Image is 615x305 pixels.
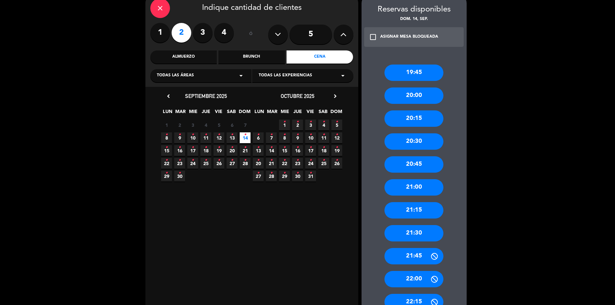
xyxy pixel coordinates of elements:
span: 21 [240,145,251,156]
i: • [309,155,312,165]
span: 27 [227,158,237,169]
i: • [270,142,272,153]
span: DOM [330,108,341,119]
i: • [296,117,299,127]
i: • [192,155,194,165]
span: 30 [292,171,303,181]
i: • [244,129,246,140]
span: 11 [318,132,329,143]
span: 7 [240,120,251,130]
i: • [323,142,325,153]
div: 20:30 [384,133,443,150]
span: 12 [214,132,224,143]
i: • [257,142,259,153]
span: 15 [161,145,172,156]
div: Brunch [218,50,285,64]
i: • [231,155,233,165]
i: • [309,129,312,140]
i: • [309,168,312,178]
span: 22 [279,158,290,169]
div: Almuerzo [150,50,217,64]
span: 10 [305,132,316,143]
span: Todas las áreas [157,72,194,79]
i: • [309,142,312,153]
i: • [270,129,272,140]
div: 21:15 [384,202,443,219]
i: • [336,155,338,165]
i: • [296,142,299,153]
i: • [336,129,338,140]
div: 21:45 [384,248,443,264]
div: 21:30 [384,225,443,241]
span: 18 [318,145,329,156]
span: 5 [331,120,342,130]
i: • [205,129,207,140]
span: 29 [161,171,172,181]
div: 20:45 [384,156,443,173]
span: JUE [292,108,303,119]
span: 19 [214,145,224,156]
span: MAR [175,108,186,119]
span: 31 [305,171,316,181]
label: 3 [193,23,213,43]
span: 4 [200,120,211,130]
span: SAB [226,108,237,119]
span: 4 [318,120,329,130]
span: 17 [305,145,316,156]
span: VIE [213,108,224,119]
span: LUN [254,108,265,119]
span: 20 [227,145,237,156]
span: 23 [174,158,185,169]
i: • [244,142,246,153]
span: 2 [292,120,303,130]
i: • [336,142,338,153]
i: chevron_right [332,93,339,100]
span: 20 [253,158,264,169]
i: • [323,155,325,165]
i: • [283,142,286,153]
span: 7 [266,132,277,143]
label: 4 [214,23,234,43]
i: • [192,129,194,140]
div: dom. 14, sep. [362,16,467,23]
span: 15 [279,145,290,156]
span: 8 [161,132,172,143]
i: • [257,168,259,178]
i: • [178,168,181,178]
span: 16 [292,145,303,156]
span: 13 [253,145,264,156]
span: 21 [266,158,277,169]
i: • [244,155,246,165]
span: LUN [162,108,173,119]
div: Cena [287,50,353,64]
i: • [336,117,338,127]
span: VIE [305,108,316,119]
i: • [165,129,168,140]
i: • [218,142,220,153]
i: • [218,129,220,140]
span: 26 [214,158,224,169]
i: • [323,117,325,127]
i: • [165,155,168,165]
i: • [205,142,207,153]
span: 14 [266,145,277,156]
i: • [270,168,272,178]
i: • [231,129,233,140]
span: 13 [227,132,237,143]
span: 16 [174,145,185,156]
span: JUE [200,108,211,119]
i: • [283,117,286,127]
span: 29 [279,171,290,181]
i: • [309,117,312,127]
span: 17 [187,145,198,156]
span: 22 [161,158,172,169]
span: 19 [331,145,342,156]
span: 25 [200,158,211,169]
i: • [178,142,181,153]
i: • [283,129,286,140]
span: septiembre 2025 [185,93,227,99]
span: 9 [292,132,303,143]
i: • [178,129,181,140]
span: 24 [305,158,316,169]
span: 11 [200,132,211,143]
